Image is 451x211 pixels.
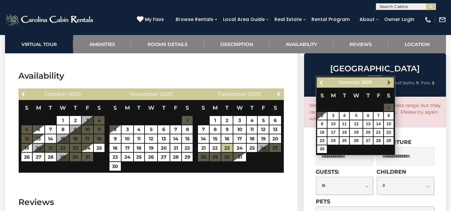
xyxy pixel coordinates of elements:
[384,129,394,136] a: 22
[57,125,69,134] a: 8
[145,153,157,161] a: 26
[210,134,221,143] a: 15
[306,64,444,73] h2: [GEOGRAPHIC_DATA]
[308,14,353,25] a: Rental Program
[74,105,77,111] span: Thursday
[416,80,418,85] strong: 1
[317,112,327,120] a: 2
[381,14,418,25] a: Owner Login
[158,153,169,161] a: 27
[331,92,336,99] span: Monday
[274,105,277,111] span: Saturday
[198,134,209,143] a: 14
[68,91,81,97] span: 2025
[19,90,28,98] a: Previous
[145,144,157,152] a: 19
[343,92,346,99] span: Tuesday
[247,116,257,125] a: 4
[384,120,394,128] a: 15
[45,91,67,97] span: October
[386,80,392,85] span: Next
[276,91,281,97] span: Next
[109,134,121,143] a: 9
[137,105,141,111] span: Tuesday
[5,35,73,53] a: Virtual Tour
[233,116,246,125] a: 3
[109,162,121,171] a: 30
[233,134,246,143] a: 17
[439,16,446,23] img: mail-regular-white.png
[248,91,261,97] span: 2025
[384,112,394,120] a: 8
[387,92,390,99] span: Saturday
[94,144,104,152] a: 25
[340,137,349,145] a: 25
[170,144,181,152] a: 21
[363,120,373,128] a: 13
[262,105,265,111] span: Friday
[109,144,121,152] a: 16
[60,105,66,111] span: Wednesday
[210,144,221,152] a: 22
[160,91,173,97] span: 2025
[33,125,44,134] a: 6
[374,112,383,120] a: 7
[70,116,81,125] a: 2
[320,92,324,99] span: Sunday
[327,112,339,120] a: 3
[131,35,204,53] a: Rooms Details
[258,134,269,143] a: 19
[350,120,363,128] a: 12
[317,129,327,136] a: 16
[97,105,101,111] span: Saturday
[148,105,154,111] span: Wednesday
[36,105,41,111] span: Monday
[174,105,177,111] span: Friday
[258,116,269,125] a: 5
[210,116,221,125] a: 1
[384,137,394,145] a: 29
[145,134,157,143] a: 12
[45,125,56,134] a: 7
[33,134,44,143] a: 13
[374,137,383,145] a: 28
[170,134,181,143] a: 14
[377,169,406,175] label: Children
[247,144,257,152] a: 25
[309,102,441,122] p: We have properties available in this date range, but they require a longer minimum night stay. Pl...
[340,129,349,136] a: 18
[233,153,246,161] a: 31
[145,16,164,23] span: My Favs
[424,16,432,23] img: phone-regular-white.png
[198,144,209,152] a: 21
[170,153,181,161] a: 28
[363,112,373,120] a: 6
[198,125,209,134] a: 7
[317,120,327,128] a: 9
[122,144,133,152] a: 17
[158,134,169,143] a: 13
[317,137,327,145] a: 23
[363,137,373,145] a: 27
[327,120,339,128] a: 10
[374,120,383,128] a: 14
[340,120,349,128] a: 11
[432,80,434,85] strong: 2
[333,35,389,53] a: Reviews
[269,35,333,53] a: Availability
[374,129,383,136] a: 21
[182,134,193,143] a: 15
[25,105,28,111] span: Sunday
[57,116,69,125] a: 1
[109,153,121,161] a: 23
[86,105,89,111] span: Friday
[367,92,370,99] span: Thursday
[145,125,157,134] a: 5
[114,105,117,111] span: Sunday
[137,16,166,23] a: My Favs
[182,144,193,152] a: 22
[233,144,246,152] a: 24
[350,137,363,145] a: 26
[319,80,324,85] span: Previous
[182,125,193,134] a: 8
